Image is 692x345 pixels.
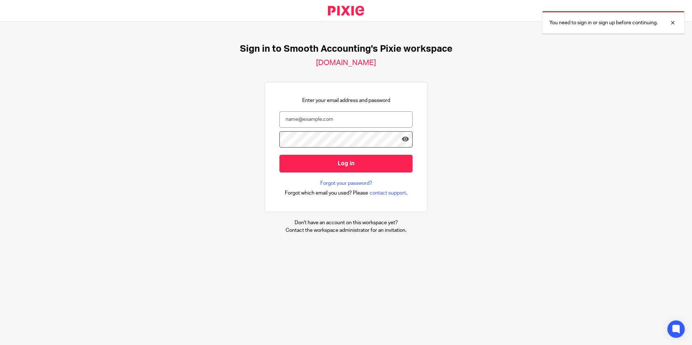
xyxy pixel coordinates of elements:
[285,189,368,197] span: Forgot which email you used? Please
[370,189,406,197] span: contact support
[302,97,390,104] p: Enter your email address and password
[549,19,658,26] p: You need to sign in or sign up before continuing.
[286,227,406,234] p: Contact the workspace administrator for an invitation.
[279,155,413,172] input: Log in
[285,189,408,197] div: .
[240,43,452,55] h1: Sign in to Smooth Accounting's Pixie workspace
[286,219,406,226] p: Don't have an account on this workspace yet?
[316,58,376,68] h2: [DOMAIN_NAME]
[320,180,372,187] a: Forgot your password?
[279,111,413,128] input: name@example.com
